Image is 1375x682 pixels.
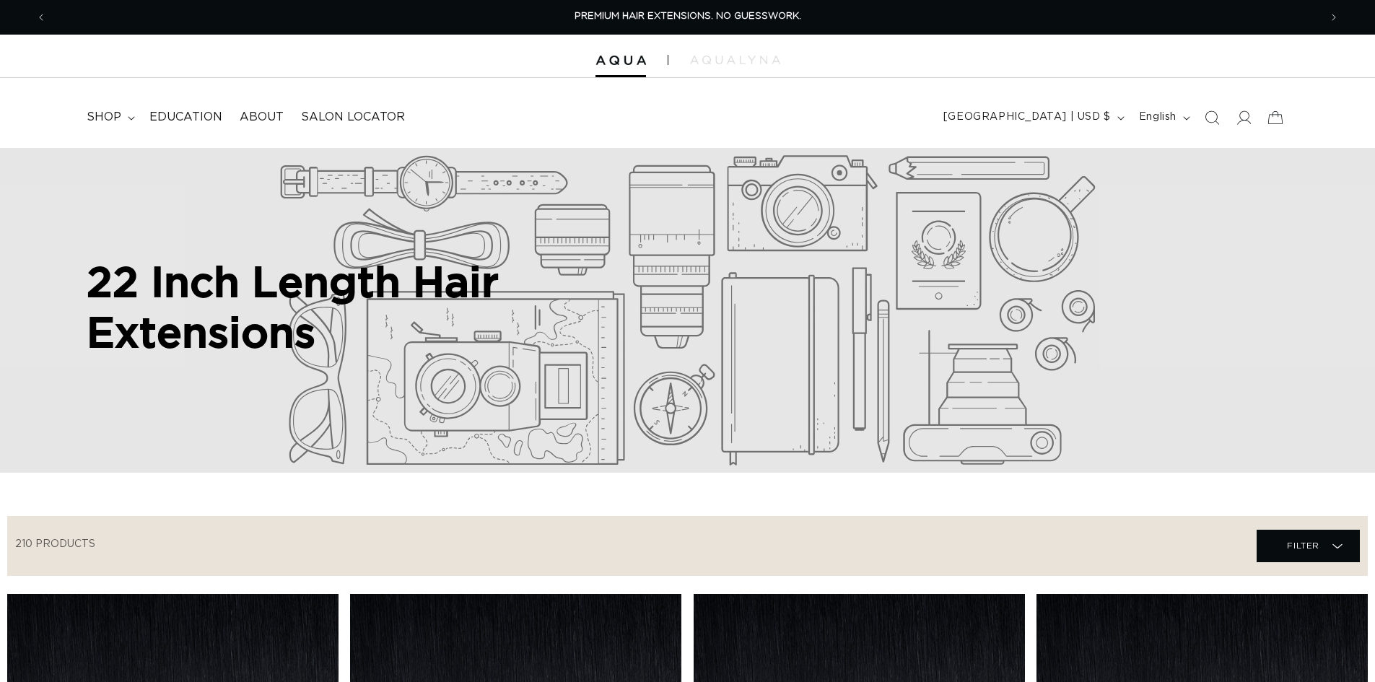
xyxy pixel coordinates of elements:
[149,110,222,125] span: Education
[595,56,646,66] img: Aqua Hair Extensions
[78,101,141,134] summary: shop
[1287,532,1319,559] span: Filter
[87,256,635,357] h2: 22 Inch Length Hair Extensions
[1196,102,1228,134] summary: Search
[1257,530,1360,562] summary: Filter
[935,104,1130,131] button: [GEOGRAPHIC_DATA] | USD $
[141,101,231,134] a: Education
[15,539,95,549] span: 210 products
[943,110,1111,125] span: [GEOGRAPHIC_DATA] | USD $
[301,110,405,125] span: Salon Locator
[231,101,292,134] a: About
[240,110,284,125] span: About
[575,12,801,21] span: PREMIUM HAIR EXTENSIONS. NO GUESSWORK.
[1318,4,1350,31] button: Next announcement
[292,101,414,134] a: Salon Locator
[1130,104,1196,131] button: English
[1139,110,1177,125] span: English
[690,56,780,64] img: aqualyna.com
[87,110,121,125] span: shop
[25,4,57,31] button: Previous announcement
